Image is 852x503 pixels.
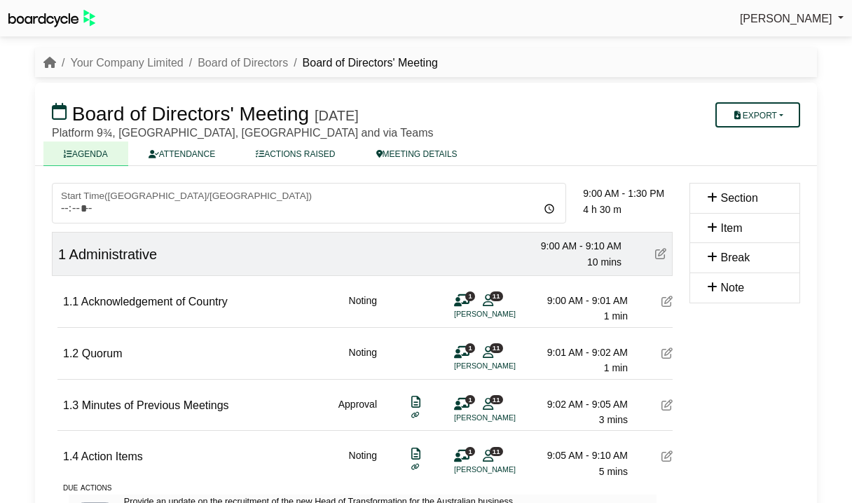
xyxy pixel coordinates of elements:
span: Section [720,192,757,204]
div: due actions [63,479,673,495]
span: Action Items [81,450,143,462]
span: Break [720,251,750,263]
span: 1.4 [63,450,78,462]
div: 9:00 AM - 1:30 PM [583,186,681,201]
span: 1 [465,291,475,301]
li: [PERSON_NAME] [454,360,559,372]
div: Approval [338,397,377,428]
span: 11 [490,291,503,301]
a: [PERSON_NAME] [740,10,844,28]
li: [PERSON_NAME] [454,464,559,476]
li: [PERSON_NAME] [454,412,559,424]
div: 9:01 AM - 9:02 AM [530,345,628,360]
span: Item [720,222,742,234]
span: Board of Directors' Meeting [72,103,309,125]
div: 9:00 AM - 9:10 AM [523,238,621,254]
span: 11 [490,343,503,352]
div: Noting [349,345,377,376]
button: Export [715,102,800,128]
span: 1 [58,247,66,262]
div: 9:02 AM - 9:05 AM [530,397,628,412]
span: 1.1 [63,296,78,308]
span: 11 [490,447,503,456]
a: AGENDA [43,142,128,166]
span: 5 mins [599,466,628,477]
span: 1.2 [63,347,78,359]
span: Note [720,282,744,294]
a: MEETING DETAILS [356,142,478,166]
span: 3 mins [599,414,628,425]
span: 1 [465,343,475,352]
a: ATTENDANCE [128,142,235,166]
a: Your Company Limited [70,57,183,69]
div: [DATE] [315,107,359,124]
img: BoardcycleBlackGreen-aaafeed430059cb809a45853b8cf6d952af9d84e6e89e1f1685b34bfd5cb7d64.svg [8,10,95,27]
span: Quorum [82,347,123,359]
span: Platform 9¾, [GEOGRAPHIC_DATA], [GEOGRAPHIC_DATA] and via Teams [52,127,433,139]
div: 9:05 AM - 9:10 AM [530,448,628,463]
span: 11 [490,395,503,404]
span: Administrative [69,247,158,262]
nav: breadcrumb [43,54,438,72]
span: 4 h 30 m [583,204,621,215]
span: 1 min [604,310,628,322]
div: Noting [349,448,377,479]
span: [PERSON_NAME] [740,13,832,25]
span: 1 [465,395,475,404]
a: Board of Directors [198,57,288,69]
span: 1.3 [63,399,78,411]
span: 1 [465,447,475,456]
li: Board of Directors' Meeting [288,54,438,72]
span: Acknowledgement of Country [81,296,228,308]
span: 10 mins [587,256,621,268]
a: ACTIONS RAISED [235,142,355,166]
span: Minutes of Previous Meetings [82,399,229,411]
div: Noting [349,293,377,324]
span: 1 min [604,362,628,373]
div: 9:00 AM - 9:01 AM [530,293,628,308]
li: [PERSON_NAME] [454,308,559,320]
